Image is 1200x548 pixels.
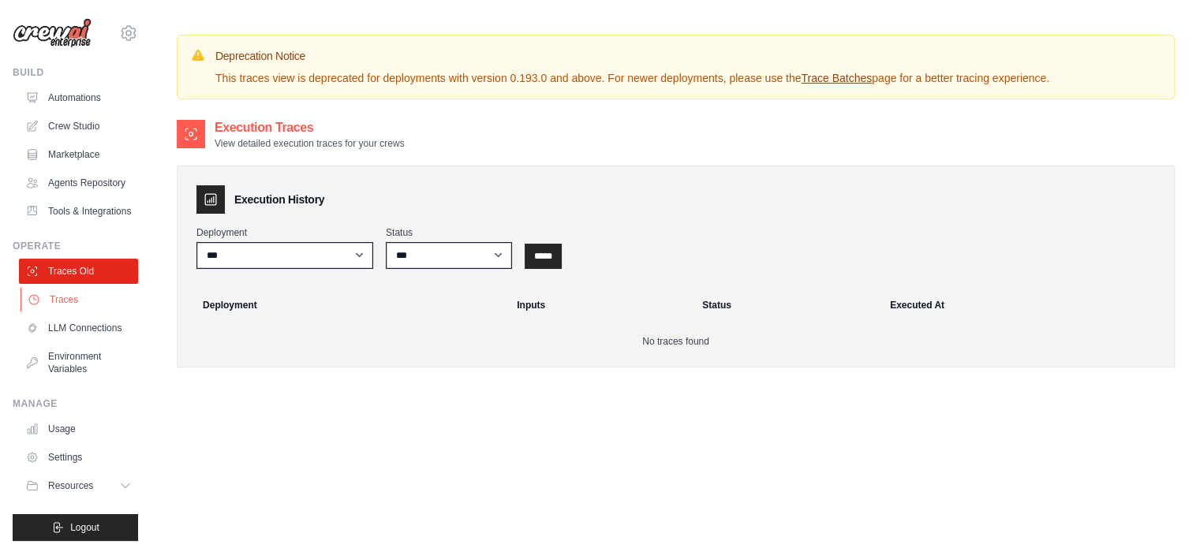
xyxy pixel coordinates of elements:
[19,473,138,498] button: Resources
[215,137,405,150] p: View detailed execution traces for your crews
[386,226,512,239] label: Status
[196,226,373,239] label: Deployment
[880,288,1168,322] th: Executed At
[507,288,693,322] th: Inputs
[19,315,138,341] a: LLM Connections
[19,344,138,382] a: Environment Variables
[19,259,138,284] a: Traces Old
[215,48,1049,64] h3: Deprecation Notice
[19,170,138,196] a: Agents Repository
[13,18,92,48] img: Logo
[19,416,138,442] a: Usage
[801,72,872,84] a: Trace Batches
[215,70,1049,86] p: This traces view is deprecated for deployments with version 0.193.0 and above. For newer deployme...
[13,397,138,410] div: Manage
[234,192,324,207] h3: Execution History
[13,66,138,79] div: Build
[196,335,1155,348] p: No traces found
[19,199,138,224] a: Tools & Integrations
[693,288,880,322] th: Status
[70,521,99,534] span: Logout
[13,240,138,252] div: Operate
[19,85,138,110] a: Automations
[48,479,93,492] span: Resources
[184,288,507,322] th: Deployment
[13,514,138,541] button: Logout
[19,114,138,139] a: Crew Studio
[19,142,138,167] a: Marketplace
[215,118,405,137] h2: Execution Traces
[19,445,138,470] a: Settings
[21,287,140,312] a: Traces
